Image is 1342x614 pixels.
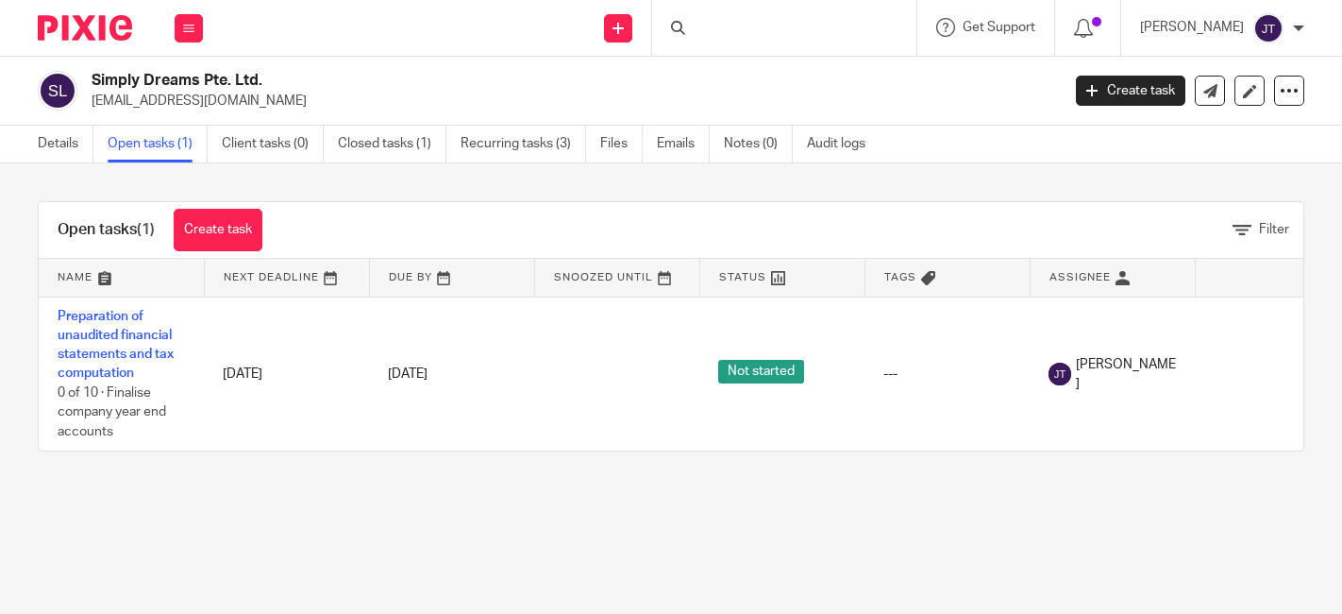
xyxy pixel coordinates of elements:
[1048,363,1071,385] img: svg%3E
[963,21,1035,34] span: Get Support
[222,126,324,162] a: Client tasks (0)
[58,310,174,381] a: Preparation of unaudited financial statements and tax computation
[58,220,155,240] h1: Open tasks
[38,126,93,162] a: Details
[204,297,369,451] td: [DATE]
[718,360,804,384] span: Not started
[657,126,710,162] a: Emails
[461,126,586,162] a: Recurring tasks (3)
[1140,18,1244,37] p: [PERSON_NAME]
[554,272,653,282] span: Snoozed Until
[58,386,166,438] span: 0 of 10 · Finalise company year end accounts
[38,71,77,111] img: svg%3E
[137,222,155,237] span: (1)
[1076,76,1185,106] a: Create task
[1076,355,1176,394] span: [PERSON_NAME]
[1259,223,1289,236] span: Filter
[388,367,428,381] span: [DATE]
[807,126,880,162] a: Audit logs
[92,92,1048,111] p: [EMAIL_ADDRESS][DOMAIN_NAME]
[38,15,132,41] img: Pixie
[724,126,793,162] a: Notes (0)
[338,126,446,162] a: Closed tasks (1)
[600,126,643,162] a: Files
[1253,13,1283,43] img: svg%3E
[92,71,856,91] h2: Simply Dreams Pte. Ltd.
[719,272,766,282] span: Status
[884,272,916,282] span: Tags
[108,126,208,162] a: Open tasks (1)
[883,365,1011,384] div: ---
[174,209,262,251] a: Create task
